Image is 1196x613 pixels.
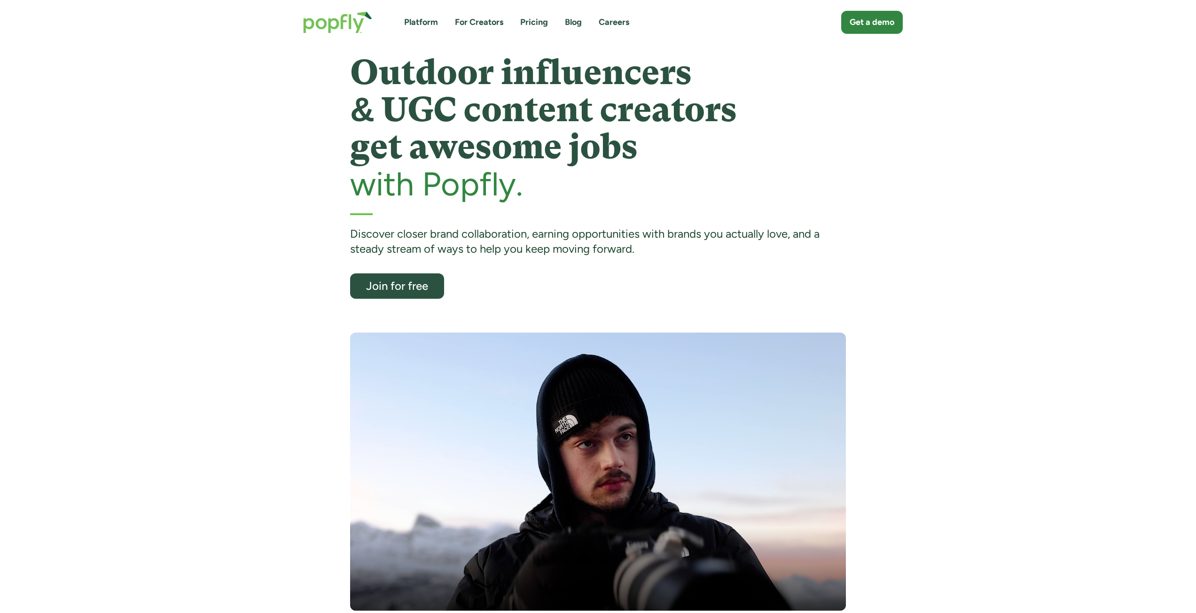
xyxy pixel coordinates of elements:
[599,16,629,28] a: Careers
[841,11,903,34] a: Get a demo
[520,16,548,28] a: Pricing
[850,16,894,28] div: Get a demo
[350,166,846,202] h2: with Popfly.
[404,16,438,28] a: Platform
[350,226,846,257] div: Discover closer brand collaboration, earning opportunities with brands you actually love, and a s...
[350,54,846,166] h1: Outdoor influencers & UGC content creators get awesome jobs
[455,16,503,28] a: For Creators
[359,280,436,292] div: Join for free
[350,273,444,299] a: Join for free
[565,16,582,28] a: Blog
[294,2,382,43] a: home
